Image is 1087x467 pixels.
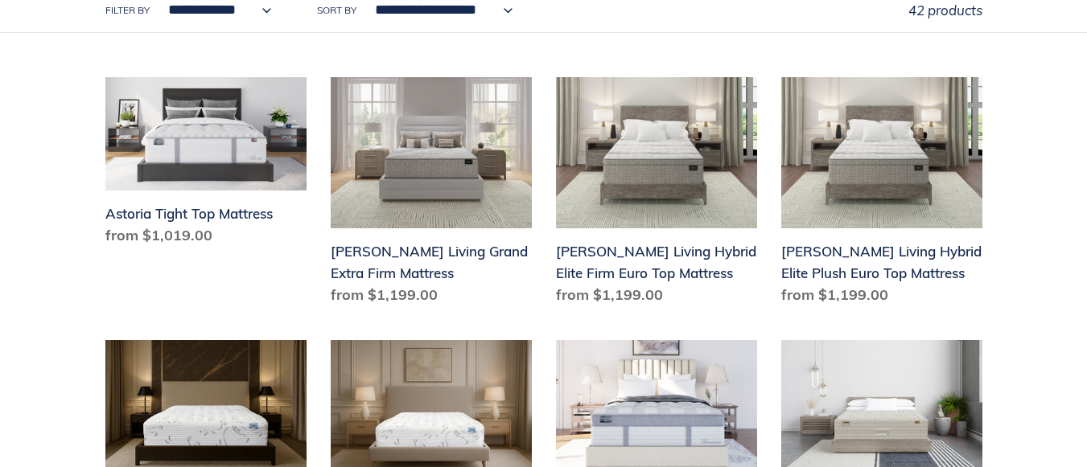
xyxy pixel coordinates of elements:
a: Astoria Tight Top Mattress [105,77,307,252]
a: Scott Living Hybrid Elite Plush Euro Top Mattress [781,77,982,312]
a: Scott Living Hybrid Elite Firm Euro Top Mattress [556,77,757,312]
label: Sort by [317,3,356,18]
a: Scott Living Grand Extra Firm Mattress [331,77,532,312]
label: Filter by [105,3,150,18]
span: 42 products [908,2,982,18]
